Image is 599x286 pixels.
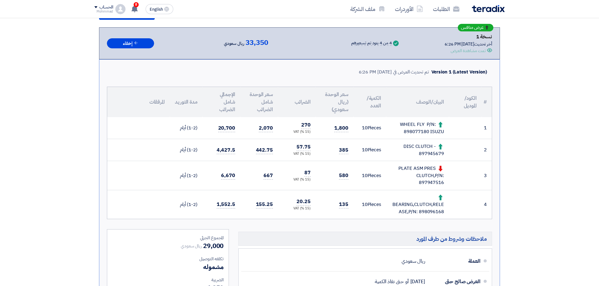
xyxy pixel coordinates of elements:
[353,139,386,161] td: Pieces
[278,87,316,117] th: الضرائب
[359,68,429,76] div: تم تحديث العرض في [DATE] 6:26 PM
[263,172,273,180] span: 667
[256,146,273,154] span: 442.75
[99,5,113,10] div: الحساب
[353,87,386,117] th: الكمية/العدد
[107,38,154,49] button: إخفاء
[256,201,273,208] span: 155.25
[345,2,390,16] a: ملف الشركة
[362,172,368,179] span: 10
[472,5,505,12] img: Teradix logo
[203,262,224,272] span: مشموله
[316,87,353,117] th: سعر الوحدة (ريال سعودي)
[410,278,425,285] span: [DATE]
[362,124,368,131] span: 10
[217,146,235,154] span: 4,427.5
[402,255,425,267] div: ريال سعودي
[304,169,311,177] span: 87
[246,39,268,46] span: 33,350
[451,47,486,54] div: تمت مشاهدة العرض
[224,40,244,47] span: ريال سعودي
[386,87,449,117] th: البيان/الوصف
[351,41,392,46] div: 4 من 4 بنود تم تسعيرهم
[297,198,311,206] span: 20.25
[112,235,224,241] div: المجموع الجزئي
[297,143,311,151] span: 57.75
[353,190,386,219] td: Pieces
[482,161,492,190] td: 3
[482,87,492,117] th: #
[301,121,311,129] span: 270
[391,143,444,157] div: DISC CLUTCH - 897945679
[238,232,492,246] h5: ملاحظات وشروط من طرف المورد
[391,194,444,215] div: BEARING,CLUTCH,RELEASE,P/N: 898096168
[428,2,464,16] a: الطلبات
[283,206,311,211] div: (15 %) VAT
[339,146,348,154] span: 385
[431,68,487,76] div: Version 1 (Latest Version)
[445,41,492,47] div: أخر تحديث [DATE] 6:26 PM
[94,10,113,13] div: Mohmmad
[170,161,202,190] td: (1-2) أيام
[112,256,224,262] div: تكلفه التوصيل
[391,121,444,135] div: WHEEL FLY P/N: 898077180 ISUZU
[334,124,348,132] span: 1,800
[107,87,170,117] th: المرفقات
[353,117,386,139] td: Pieces
[283,129,311,135] div: (15 %) VAT
[259,124,273,132] span: 2,070
[170,190,202,219] td: (1-2) أيام
[181,243,202,249] span: ريال سعودي
[482,117,492,139] td: 1
[482,139,492,161] td: 2
[339,201,348,208] span: 135
[362,146,368,153] span: 10
[405,278,409,285] span: أو
[461,25,484,30] span: عرض منافس
[221,172,235,180] span: 6,670
[202,87,240,117] th: الإجمالي شامل الضرائب
[115,4,125,14] img: profile_test.png
[217,201,235,208] span: 1,552.5
[134,2,139,7] span: 9
[391,165,444,186] div: PLATE ASM PRES CLUTCH,P/N: 897947516
[445,33,492,41] div: نسخة 1
[240,87,278,117] th: سعر الوحدة شامل الضرائب
[362,201,368,208] span: 10
[150,7,163,12] span: English
[339,172,348,180] span: 580
[283,177,311,182] div: (15 %) VAT
[375,278,404,285] span: حتى نفاذ الكمية
[146,4,173,14] button: English
[203,241,224,251] span: 29,000
[430,254,480,269] div: العملة
[390,2,428,16] a: الأوردرات
[449,87,482,117] th: الكود/الموديل
[112,277,224,283] div: الضريبة
[170,117,202,139] td: (1-2) أيام
[353,161,386,190] td: Pieces
[170,139,202,161] td: (1-2) أيام
[170,87,202,117] th: مدة التوريد
[218,124,235,132] span: 20,700
[482,190,492,219] td: 4
[283,151,311,157] div: (15 %) VAT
